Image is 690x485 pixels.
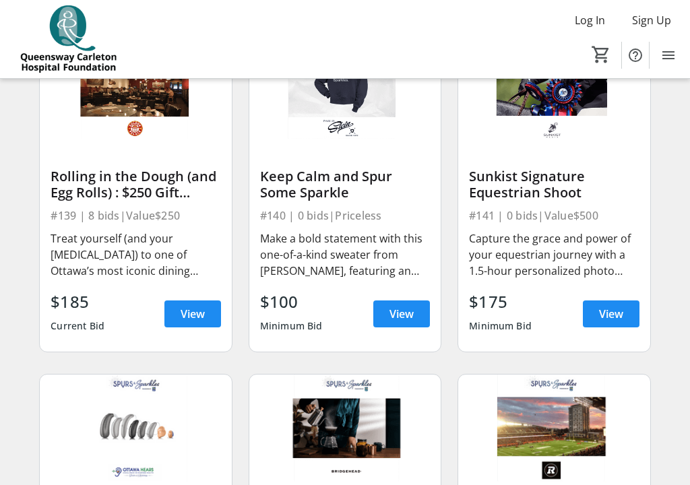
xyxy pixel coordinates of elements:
div: #140 | 0 bids | Priceless [260,206,430,225]
a: View [583,300,639,327]
a: View [373,300,430,327]
div: Current Bid [51,314,104,338]
div: Make a bold statement with this one-of-a-kind sweater from [PERSON_NAME], featuring an iconic phr... [260,230,430,279]
div: Treat yourself (and your [MEDICAL_DATA]) to one of Ottawa’s most iconic dining experiences with f... [51,230,220,279]
a: View [164,300,221,327]
img: The Daily Brew Basket with Bridgehead Coffee [249,375,441,482]
img: Ottawa Hears Audiology Package Including a Pair of Rechargeable/Bluetooth Hearing Aids [40,375,231,482]
span: View [389,306,414,322]
button: Cart [589,42,613,67]
button: Help [622,42,649,69]
img: Keep Calm and Spur Some Sparkle [249,32,441,140]
img: Rolling in the Dough (and Egg Rolls) : $250 Gift Certificate to Golden Palace [40,32,231,140]
div: #139 | 8 bids | Value $250 [51,206,220,225]
span: View [599,306,623,322]
button: Menu [655,42,682,69]
img: Sunkist Signature Equestrian Shoot [458,32,650,140]
div: Keep Calm and Spur Some Sparkle [260,168,430,201]
img: Feel the Rush at a REDBLACKS Home Game! [458,375,650,482]
button: Sign Up [621,9,682,31]
span: Log In [575,12,605,28]
div: Minimum Bid [469,314,532,338]
button: Log In [564,9,616,31]
img: QCH Foundation's Logo [8,5,128,73]
div: Minimum Bid [260,314,323,338]
div: $175 [469,290,532,314]
div: $185 [51,290,104,314]
span: View [181,306,205,322]
div: Rolling in the Dough (and Egg Rolls) : $250 Gift Certificate to [GEOGRAPHIC_DATA] [51,168,220,201]
div: $100 [260,290,323,314]
div: #141 | 0 bids | Value $500 [469,206,639,225]
div: Capture the grace and power of your equestrian journey with a 1.5-hour personalized photo session... [469,230,639,279]
span: Sign Up [632,12,671,28]
div: Sunkist Signature Equestrian Shoot [469,168,639,201]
